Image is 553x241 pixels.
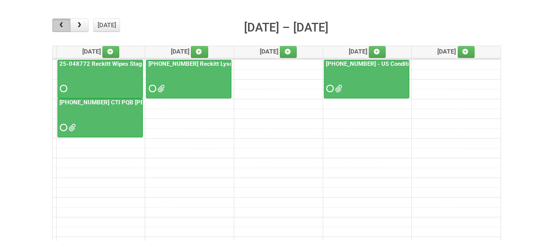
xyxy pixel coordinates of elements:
[458,46,475,58] a: Add an event
[369,46,386,58] a: Add an event
[325,60,457,67] a: [PHONE_NUMBER] - US Conditioner Product Test
[349,48,386,55] span: [DATE]
[149,86,154,91] span: Requested
[191,46,208,58] a: Add an event
[60,86,66,91] span: Requested
[147,60,276,67] a: [PHONE_NUMBER] Reckitt Lysol Wipes Stage 4
[60,125,66,130] span: Requested
[324,60,409,99] a: [PHONE_NUMBER] - US Conditioner Product Test
[58,99,205,106] a: [PHONE_NUMBER] CTI PQB [PERSON_NAME] Real US
[244,19,328,37] h2: [DATE] – [DATE]
[82,48,120,55] span: [DATE]
[327,86,332,91] span: Requested
[69,125,74,130] span: 25-045890-01-07 - MDN 2.xlsx 25-045890-01-07 - JNF.DOC 25-045890-01-07 - MDN.xlsx
[157,86,163,91] span: 25-048772-01 tape and bagging MOR.xlsm 25-048772-01 MDN 2 (revised code typo).xlsx 25-048772-01 M...
[57,98,143,137] a: [PHONE_NUMBER] CTI PQB [PERSON_NAME] Real US
[260,48,297,55] span: [DATE]
[58,60,152,67] a: 25-048772 Reckitt Wipes Stage 4
[171,48,208,55] span: [DATE]
[438,48,475,55] span: [DATE]
[102,46,120,58] a: Add an event
[280,46,297,58] a: Add an event
[93,19,120,32] button: [DATE]
[57,60,143,99] a: 25-048772 Reckitt Wipes Stage 4
[335,86,341,91] span: MDN (2).xlsx MDN.xlsx JNF.DOC
[146,60,231,99] a: [PHONE_NUMBER] Reckitt Lysol Wipes Stage 4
